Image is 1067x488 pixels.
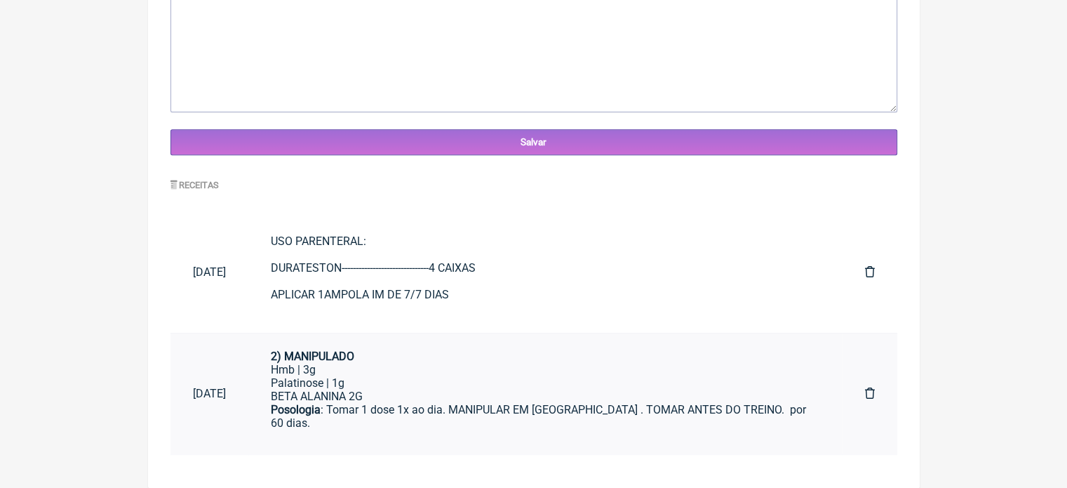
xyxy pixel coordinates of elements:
div: : Tomar 1 dose 1x ao dia. MANIPULAR EM [GEOGRAPHIC_DATA] . TOMAR ANTES DO TREINO. por 60 dias. [271,403,820,443]
a: [DATE] [170,376,248,411]
input: Salvar [170,129,897,155]
div: Hmb | 3g [271,363,820,376]
div: Palatinose | 1g [271,376,820,390]
a: USO PARENTERAL:DURATESTON-------------------------------4 CAIXASAPLICAR 1AMPOLA IM DE 7/7 DIASCI.... [248,223,843,322]
div: BETA ALANINA 2G [271,390,820,403]
div: USO PARENTERAL: DURATESTON-------------------------------4 CAIXAS APLICAR 1AMPOLA IM DE 7/7 DIAS ... [271,235,820,395]
a: 1) MANIPULADOOxandrolona | 10mgExcipiente Qsp | capsulaPosologia: Tomar 1 cápsula pela manhã e a ... [248,345,843,443]
strong: 2) MANIPULADO [271,350,354,363]
strong: Posologia [271,403,321,416]
a: [DATE] [170,254,248,290]
label: Receitas [170,180,220,190]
